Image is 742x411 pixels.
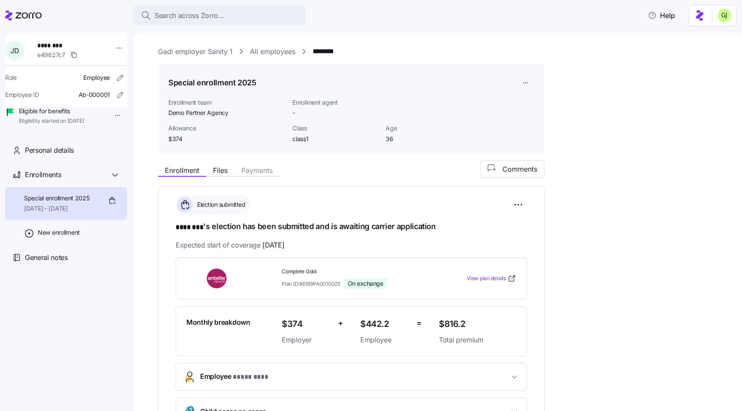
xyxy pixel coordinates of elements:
span: Files [213,167,228,174]
span: $442.2 [360,317,410,331]
span: New enrollment [38,228,80,237]
span: Allowance [168,124,286,133]
h1: Special enrollment 2025 [168,77,256,88]
span: View plan details [467,275,506,283]
img: b91c5c9db8bb9f3387758c2d7cf845d3 [718,9,731,22]
span: $374 [282,317,331,331]
span: e49627c7 [37,51,65,59]
span: Comments [502,164,537,174]
span: Payments [241,167,273,174]
span: Total premium [439,335,516,345]
button: Comments [480,160,544,178]
span: Employee [200,371,268,383]
span: - [292,109,295,117]
span: Employee [83,73,110,82]
h1: 's election has been submitted and is awaiting carrier application [176,221,527,233]
span: On exchange [348,280,383,287]
span: Personal details [25,145,74,156]
span: Search across Zorro... [155,10,224,21]
span: Enrollment agent [292,98,379,107]
span: Eligibility started on [DATE] [19,118,84,125]
span: Role [5,73,17,82]
span: = [417,317,422,329]
span: Enrollment team [168,98,286,107]
span: Help [648,10,675,21]
span: Expected start of coverage [176,240,284,251]
span: [DATE] [262,240,284,251]
span: Ab-000001 [79,91,110,99]
span: Election submitted [195,200,245,209]
span: Plan ID: 86199PA0010025 [282,280,341,287]
span: Employer [282,335,331,345]
span: $374 [168,135,286,143]
span: Employee [360,335,410,345]
span: Demo Partner Agency [168,109,286,117]
span: J D [10,47,19,54]
a: Gadi employer Sanity 1 [158,46,233,57]
span: [DATE] - [DATE] [24,204,90,213]
span: Employee ID [5,91,39,99]
span: $816.2 [439,317,516,331]
span: Complete Gold [282,268,432,275]
span: 36 [386,135,472,143]
span: class1 [292,135,379,143]
img: Ambetter [186,269,248,288]
span: Eligible for benefits [19,107,84,115]
a: View plan details [467,274,516,283]
span: Monthly breakdown [186,317,250,328]
a: All employees [250,46,295,57]
span: General notes [25,252,68,263]
button: Search across Zorro... [134,5,306,26]
span: Class [292,124,379,133]
button: Help [641,7,682,24]
span: + [338,317,343,329]
span: Enrollment [165,167,199,174]
span: Age [386,124,472,133]
span: Enrollments [25,169,61,180]
span: Special enrollment 2025 [24,194,90,202]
